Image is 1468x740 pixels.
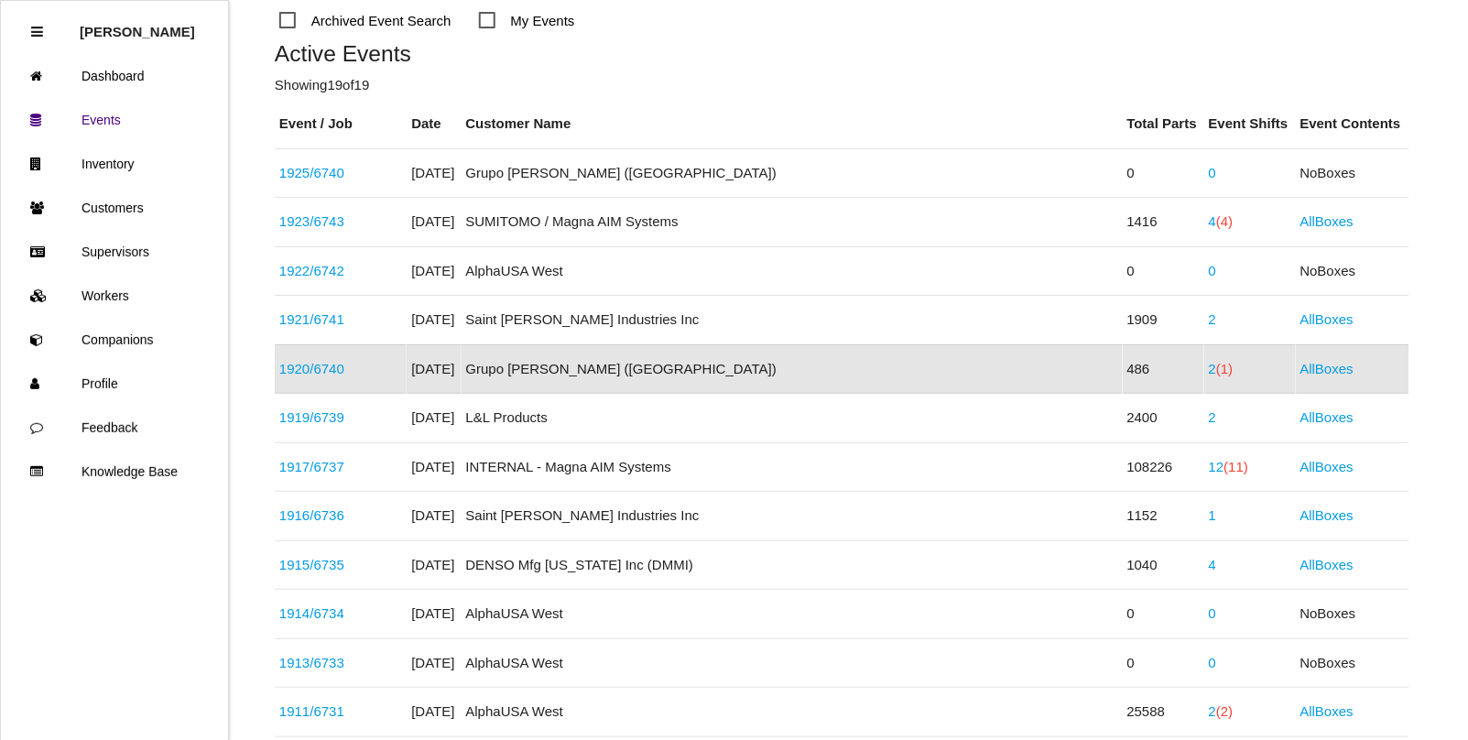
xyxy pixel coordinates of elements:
[462,590,1123,639] td: AlphaUSA West
[1209,409,1216,425] a: 2
[479,9,575,32] span: My Events
[1300,703,1354,719] a: AllBoxes
[279,361,344,376] a: 1920/6740
[407,492,461,541] td: [DATE]
[1209,165,1216,180] a: 0
[462,344,1123,394] td: Grupo [PERSON_NAME] ([GEOGRAPHIC_DATA])
[407,638,461,688] td: [DATE]
[279,213,344,229] a: 1923/6743
[1216,213,1233,229] span: (4)
[279,557,344,572] a: 1915/6735
[279,163,402,184] div: P703 PCBA
[1,142,228,186] a: Inventory
[462,688,1123,737] td: AlphaUSA West
[80,10,195,39] p: Rosie Blandino
[31,10,43,54] div: Close
[407,198,461,247] td: [DATE]
[1123,638,1204,688] td: 0
[279,310,402,331] div: 68403782AB
[1123,442,1204,492] td: 108226
[1216,703,1233,719] span: (2)
[462,296,1123,345] td: Saint [PERSON_NAME] Industries Inc
[279,263,344,278] a: 1922/6742
[1123,198,1204,247] td: 1416
[279,459,344,474] a: 1917/6737
[1209,213,1234,229] a: 4(4)
[1296,246,1409,296] td: No Boxes
[462,100,1123,148] th: Customer Name
[462,148,1123,198] td: Grupo [PERSON_NAME] ([GEOGRAPHIC_DATA])
[462,540,1123,590] td: DENSO Mfg [US_STATE] Inc (DMMI)
[1209,459,1248,474] a: 12(11)
[275,100,407,148] th: Event / Job
[279,604,402,625] div: S2700-00
[1123,492,1204,541] td: 1152
[275,41,1409,66] h5: Active Events
[1,230,228,274] a: Supervisors
[279,605,344,621] a: 1914/6734
[1204,100,1296,148] th: Event Shifts
[1296,638,1409,688] td: No Boxes
[279,409,344,425] a: 1919/6739
[1224,459,1249,474] span: (11)
[279,165,344,180] a: 1925/6740
[1,362,228,406] a: Profile
[1,98,228,142] a: Events
[1296,590,1409,639] td: No Boxes
[279,359,402,380] div: P703 PCBA
[1209,263,1216,278] a: 0
[1209,605,1216,621] a: 0
[407,100,461,148] th: Date
[279,655,344,670] a: 1913/6733
[1300,361,1354,376] a: AllBoxes
[279,261,402,282] div: WA14CO14
[279,212,402,233] div: 68343526AB
[1123,148,1204,198] td: 0
[1209,311,1216,327] a: 2
[1209,507,1216,523] a: 1
[407,590,461,639] td: [DATE]
[1123,688,1204,737] td: 25588
[407,394,461,443] td: [DATE]
[279,311,344,327] a: 1921/6741
[1209,655,1216,670] a: 0
[1296,148,1409,198] td: No Boxes
[407,344,461,394] td: [DATE]
[1123,540,1204,590] td: 1040
[462,246,1123,296] td: AlphaUSA West
[279,457,402,478] div: 2002007; 2002021
[279,507,344,523] a: 1916/6736
[279,653,402,674] div: S1638
[279,506,402,527] div: 68403783AB
[275,75,1409,96] p: Showing 19 of 19
[1123,246,1204,296] td: 0
[1209,703,1234,719] a: 2(2)
[1300,557,1354,572] a: AllBoxes
[1300,311,1354,327] a: AllBoxes
[279,555,402,576] div: WS ECM Hose Clamp
[1,406,228,450] a: Feedback
[1209,361,1234,376] a: 2(1)
[279,9,451,32] span: Archived Event Search
[462,442,1123,492] td: INTERNAL - Magna AIM Systems
[1300,507,1354,523] a: AllBoxes
[1300,213,1354,229] a: AllBoxes
[462,638,1123,688] td: AlphaUSA West
[462,394,1123,443] td: L&L Products
[1123,296,1204,345] td: 1909
[279,703,344,719] a: 1911/6731
[407,540,461,590] td: [DATE]
[1296,100,1409,148] th: Event Contents
[1,54,228,98] a: Dashboard
[1,186,228,230] a: Customers
[1300,409,1354,425] a: AllBoxes
[462,198,1123,247] td: SUMITOMO / Magna AIM Systems
[279,408,402,429] div: K4036AC1HC (61492)
[407,246,461,296] td: [DATE]
[407,296,461,345] td: [DATE]
[1209,557,1216,572] a: 4
[1216,361,1233,376] span: (1)
[1123,394,1204,443] td: 2400
[279,702,402,723] div: F17630B
[407,688,461,737] td: [DATE]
